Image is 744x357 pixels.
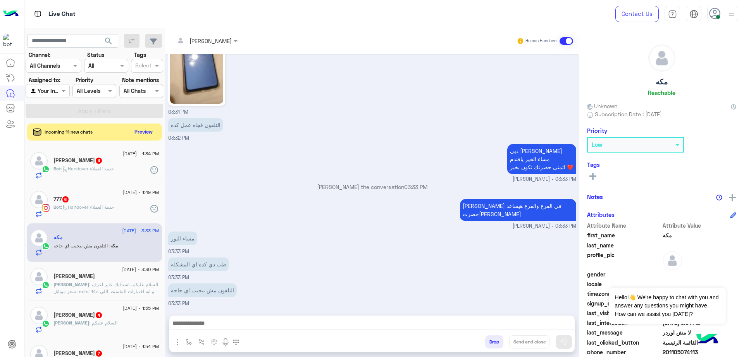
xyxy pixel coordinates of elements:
[513,223,576,230] span: [PERSON_NAME] - 03:33 PM
[96,158,102,164] span: 4
[89,320,117,326] span: السلام عليكم
[42,165,50,173] img: WhatsApp
[123,150,159,157] span: [DATE] - 1:34 PM
[173,338,182,347] img: send attachment
[30,229,48,247] img: defaultAdmin.png
[168,300,189,306] span: 03:33 PM
[42,281,50,289] img: WhatsApp
[87,51,104,59] label: Status
[168,249,189,254] span: 03:33 PM
[587,299,661,307] span: signup_date
[122,266,159,273] span: [DATE] - 3:30 PM
[485,335,503,348] button: Drop
[208,335,221,348] button: create order
[53,273,95,280] h5: Mustafa Hussein
[29,51,50,59] label: Channel:
[587,280,661,288] span: locale
[694,326,721,353] img: hulul-logo.png
[3,6,19,22] img: Logo
[29,76,60,84] label: Assigned to:
[123,305,159,312] span: [DATE] - 1:55 PM
[663,221,737,230] span: Attribute Value
[587,211,615,218] h6: Attributes
[30,268,48,285] img: defaultAdmin.png
[648,89,675,96] h6: Reachable
[53,243,110,249] span: التلفون مش بيجيب اي حاجه
[42,204,50,212] img: Instagram
[53,157,103,164] h5: محمد علام
[560,338,568,346] img: send message
[76,76,93,84] label: Priority
[42,320,50,328] img: WhatsApp
[3,34,17,48] img: 1403182699927242
[168,275,189,280] span: 03:33 PM
[195,335,208,348] button: Trigger scenario
[615,6,659,22] a: Contact Us
[404,184,427,190] span: 03:33 PM
[689,10,698,19] img: tab
[168,183,576,191] p: [PERSON_NAME] the conversation
[62,196,69,203] span: 6
[587,161,736,168] h6: Tags
[587,241,661,249] span: last_name
[609,288,725,324] span: Hello!👋 We're happy to chat with you and answer any questions you might have. How can we assist y...
[649,45,675,71] img: defaultAdmin.png
[42,242,50,250] img: WhatsApp
[587,338,661,347] span: last_clicked_button
[587,231,661,239] span: first_name
[587,193,603,200] h6: Notes
[134,51,146,59] label: Tags
[123,343,159,350] span: [DATE] - 1:54 PM
[53,281,89,287] span: [PERSON_NAME]
[99,34,118,51] button: search
[53,350,103,357] h5: Ahmed Khaled
[211,339,217,345] img: create order
[123,189,159,196] span: [DATE] - 1:49 PM
[460,199,576,221] p: 23/8/2025, 3:33 PM
[665,6,680,22] a: tab
[96,312,102,318] span: 4
[233,339,239,345] img: make a call
[168,257,229,271] p: 23/8/2025, 3:33 PM
[587,348,661,356] span: phone_number
[53,320,89,326] span: [PERSON_NAME]
[663,231,737,239] span: مكه
[168,135,189,141] span: 03:32 PM
[53,234,63,241] h5: مكه
[122,227,159,234] span: [DATE] - 3:33 PM
[122,76,159,84] label: Note mentions
[587,102,617,110] span: Unknown
[183,335,195,348] button: select flow
[663,338,737,347] span: القائمة الرئيسية
[96,350,102,357] span: 7
[663,328,737,336] span: لا مش اوردر
[134,61,152,71] div: Select
[716,194,722,201] img: notes
[53,312,103,318] h5: Mohamed Tharwat
[168,232,197,245] p: 23/8/2025, 3:33 PM
[53,196,69,203] h5: 777
[104,36,113,46] span: search
[61,204,114,210] span: : Handover خدمة العملاء
[48,9,76,19] p: Live Chat
[110,243,118,249] span: مكه
[45,129,93,136] span: Incoming 11 new chats
[53,281,158,301] span: السلام عليكم، استأذنك عايز اعرف سعر موبايل redmi 14c و ايه اختيارات التقسيط اللي فيها 0٪ فوائد، 0...
[668,10,677,19] img: tab
[587,290,661,298] span: timezone
[587,319,661,327] span: last_interaction
[587,221,661,230] span: Attribute Name
[168,109,188,115] span: 03:31 PM
[663,348,737,356] span: 201105074113
[595,110,662,118] span: Subscription Date : [DATE]
[131,126,156,137] button: Preview
[170,10,223,104] img: 2358211634575558.jpg
[509,335,550,348] button: Send and close
[168,118,223,132] p: 23/8/2025, 3:32 PM
[729,194,736,201] img: add
[168,283,237,297] p: 23/8/2025, 3:33 PM
[587,251,661,269] span: profile_pic
[727,9,736,19] img: profile
[61,166,114,172] span: : Handover خدمة العملاء
[656,77,668,86] h5: مكه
